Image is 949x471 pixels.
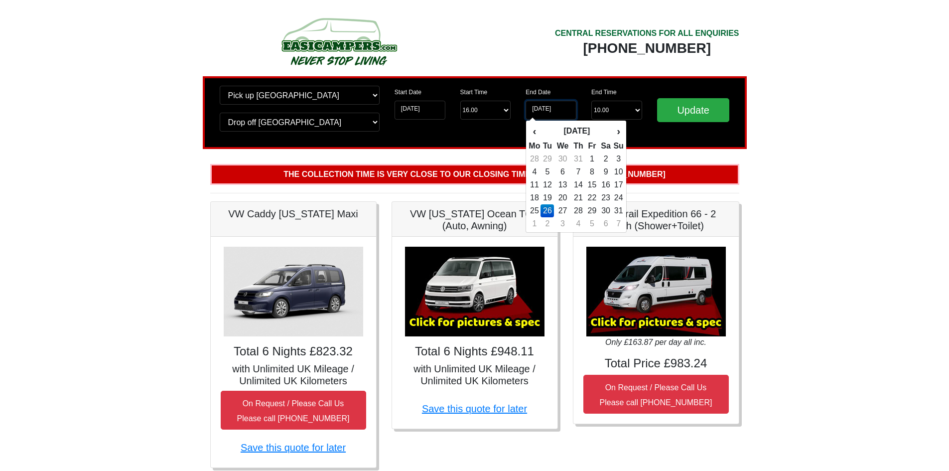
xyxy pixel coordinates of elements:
h5: VW Caddy [US_STATE] Maxi [221,208,366,220]
td: 6 [554,165,571,178]
th: [DATE] [541,123,613,140]
td: 7 [571,165,586,178]
td: 12 [541,178,554,191]
td: 22 [585,191,599,204]
td: 2 [541,217,554,230]
h5: Auto-Trail Expedition 66 - 2 Berth (Shower+Toilet) [583,208,729,232]
th: ‹ [528,123,541,140]
th: Su [613,140,624,153]
td: 13 [554,178,571,191]
th: Mo [528,140,541,153]
th: Sa [599,140,613,153]
button: On Request / Please Call UsPlease call [PHONE_NUMBER] [221,391,366,430]
h4: Total 6 Nights £823.32 [221,344,366,359]
a: Save this quote for later [241,442,346,453]
h5: VW [US_STATE] Ocean T6.1 (Auto, Awning) [402,208,547,232]
td: 3 [613,153,624,165]
label: Start Time [460,88,488,97]
td: 24 [613,191,624,204]
td: 1 [585,153,599,165]
td: 25 [528,204,541,217]
td: 26 [541,204,554,217]
img: VW California Ocean T6.1 (Auto, Awning) [405,247,544,336]
td: 4 [571,217,586,230]
td: 27 [554,204,571,217]
td: 28 [528,153,541,165]
td: 11 [528,178,541,191]
td: 4 [528,165,541,178]
h4: Total Price £983.24 [583,356,729,371]
td: 30 [554,153,571,165]
h5: with Unlimited UK Mileage / Unlimited UK Kilometers [221,363,366,387]
td: 10 [613,165,624,178]
img: VW Caddy California Maxi [224,247,363,336]
small: On Request / Please Call Us Please call [PHONE_NUMBER] [600,383,712,407]
td: 29 [541,153,554,165]
td: 5 [585,217,599,230]
td: 6 [599,217,613,230]
small: On Request / Please Call Us Please call [PHONE_NUMBER] [237,399,350,423]
th: We [554,140,571,153]
td: 18 [528,191,541,204]
input: Start Date [395,101,445,120]
td: 1 [528,217,541,230]
td: 30 [599,204,613,217]
td: 28 [571,204,586,217]
th: Th [571,140,586,153]
td: 31 [571,153,586,165]
h5: with Unlimited UK Mileage / Unlimited UK Kilometers [402,363,547,387]
i: Only £163.87 per day all inc. [605,338,706,346]
td: 5 [541,165,554,178]
td: 20 [554,191,571,204]
td: 9 [599,165,613,178]
a: Save this quote for later [422,403,527,414]
td: 23 [599,191,613,204]
td: 19 [541,191,554,204]
td: 31 [613,204,624,217]
td: 8 [585,165,599,178]
td: 29 [585,204,599,217]
td: 7 [613,217,624,230]
img: campers-checkout-logo.png [244,14,433,69]
input: Update [657,98,730,122]
td: 16 [599,178,613,191]
td: 17 [613,178,624,191]
h4: Total 6 Nights £948.11 [402,344,547,359]
div: CENTRAL RESERVATIONS FOR ALL ENQUIRIES [555,27,739,39]
label: Start Date [395,88,421,97]
td: 14 [571,178,586,191]
th: Tu [541,140,554,153]
label: End Date [526,88,550,97]
td: 2 [599,153,613,165]
button: On Request / Please Call UsPlease call [PHONE_NUMBER] [583,375,729,414]
th: › [613,123,624,140]
input: Return Date [526,101,576,120]
b: The collection time is very close to our closing time. Please call [PHONE_NUMBER] [283,170,666,178]
th: Fr [585,140,599,153]
td: 15 [585,178,599,191]
div: [PHONE_NUMBER] [555,39,739,57]
td: 21 [571,191,586,204]
label: End Time [591,88,617,97]
img: Auto-Trail Expedition 66 - 2 Berth (Shower+Toilet) [586,247,726,336]
td: 3 [554,217,571,230]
